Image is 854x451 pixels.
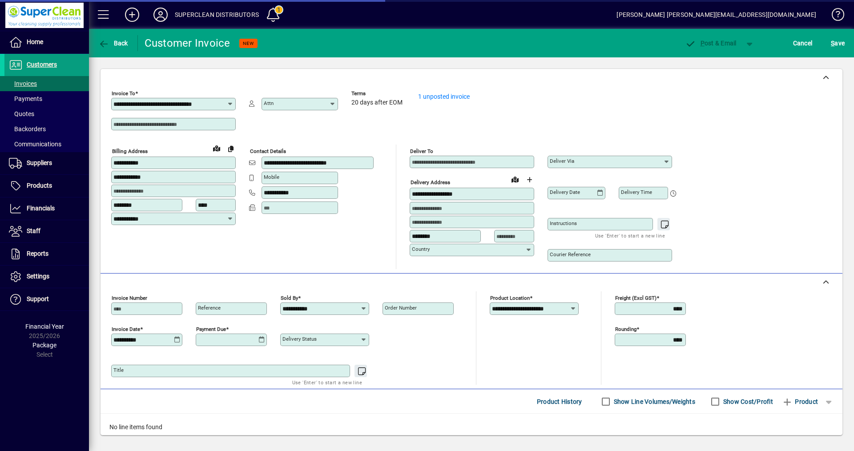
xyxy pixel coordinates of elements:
[281,295,298,301] mat-label: Sold by
[831,40,834,47] span: S
[4,243,89,265] a: Reports
[612,397,695,406] label: Show Line Volumes/Weights
[145,36,230,50] div: Customer Invoice
[522,173,536,187] button: Choose address
[9,141,61,148] span: Communications
[533,394,586,410] button: Product History
[829,35,847,51] button: Save
[782,395,818,409] span: Product
[98,40,128,47] span: Back
[4,288,89,310] a: Support
[793,36,813,50] span: Cancel
[196,326,226,332] mat-label: Payment due
[101,414,842,441] div: No line items found
[264,100,274,106] mat-label: Attn
[595,230,665,241] mat-hint: Use 'Enter' to start a new line
[9,95,42,102] span: Payments
[224,141,238,156] button: Copy to Delivery address
[721,397,773,406] label: Show Cost/Profit
[264,174,279,180] mat-label: Mobile
[681,35,741,51] button: Post & Email
[615,295,657,301] mat-label: Freight (excl GST)
[616,8,816,22] div: [PERSON_NAME] [PERSON_NAME][EMAIL_ADDRESS][DOMAIN_NAME]
[412,246,430,252] mat-label: Country
[27,227,40,234] span: Staff
[175,8,259,22] div: SUPERCLEAN DISTRIBUTORS
[4,220,89,242] a: Staff
[27,295,49,302] span: Support
[89,35,138,51] app-page-header-button: Back
[550,158,574,164] mat-label: Deliver via
[27,250,48,257] span: Reports
[27,38,43,45] span: Home
[351,99,403,106] span: 20 days after EOM
[112,326,140,332] mat-label: Invoice date
[701,40,705,47] span: P
[791,35,815,51] button: Cancel
[410,148,433,154] mat-label: Deliver To
[27,159,52,166] span: Suppliers
[112,90,135,97] mat-label: Invoice To
[4,91,89,106] a: Payments
[621,189,652,195] mat-label: Delivery time
[4,76,89,91] a: Invoices
[831,36,845,50] span: ave
[4,197,89,220] a: Financials
[96,35,130,51] button: Back
[4,137,89,152] a: Communications
[385,305,417,311] mat-label: Order number
[825,2,843,31] a: Knowledge Base
[27,205,55,212] span: Financials
[9,110,34,117] span: Quotes
[550,220,577,226] mat-label: Instructions
[508,172,522,186] a: View on map
[4,121,89,137] a: Backorders
[615,326,636,332] mat-label: Rounding
[282,336,317,342] mat-label: Delivery status
[27,182,52,189] span: Products
[9,80,37,87] span: Invoices
[4,31,89,53] a: Home
[418,93,470,100] a: 1 unposted invoice
[32,342,56,349] span: Package
[4,152,89,174] a: Suppliers
[4,175,89,197] a: Products
[550,189,580,195] mat-label: Delivery date
[25,323,64,330] span: Financial Year
[550,251,591,258] mat-label: Courier Reference
[490,295,530,301] mat-label: Product location
[9,125,46,133] span: Backorders
[4,266,89,288] a: Settings
[113,367,124,373] mat-label: Title
[537,395,582,409] span: Product History
[4,106,89,121] a: Quotes
[118,7,146,23] button: Add
[27,61,57,68] span: Customers
[146,7,175,23] button: Profile
[243,40,254,46] span: NEW
[198,305,221,311] mat-label: Reference
[27,273,49,280] span: Settings
[685,40,737,47] span: ost & Email
[209,141,224,155] a: View on map
[351,91,405,97] span: Terms
[292,377,362,387] mat-hint: Use 'Enter' to start a new line
[777,394,822,410] button: Product
[112,295,147,301] mat-label: Invoice number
